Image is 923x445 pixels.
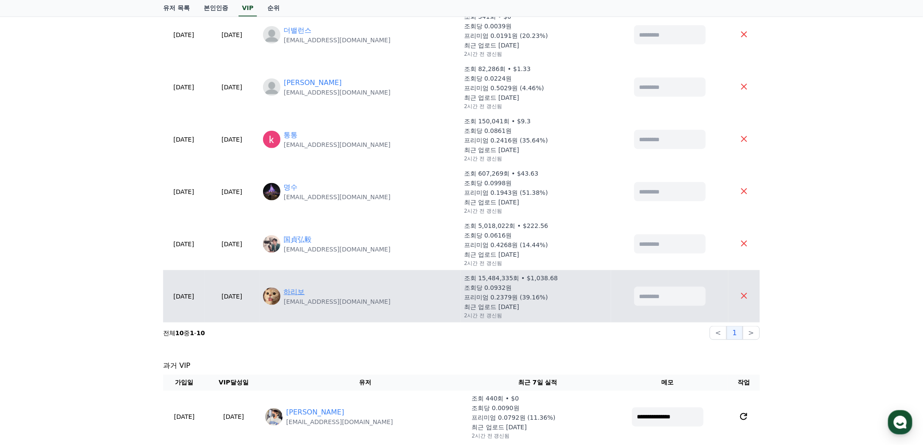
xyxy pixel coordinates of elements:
[190,330,194,336] strong: 1
[464,312,502,319] p: 2시간 전 갱신됨
[472,394,519,403] p: 조회 440회 • $0
[163,270,205,323] td: [DATE]
[472,433,510,440] p: 2시간 전 갱신됨
[464,169,539,178] p: 조회 607,269회 • $43.63
[464,65,531,73] p: 조회 82,286회 • $1.33
[196,330,205,336] strong: 10
[135,289,145,296] span: 설정
[284,78,342,88] a: [PERSON_NAME]
[205,166,260,218] td: [DATE]
[464,146,519,154] p: 최근 업로드 [DATE]
[464,179,512,187] p: 조회당 0.0998원
[464,260,502,267] p: 2시간 전 갱신됨
[464,74,512,83] p: 조회당 0.0224원
[728,375,760,391] th: 작업
[464,22,512,31] p: 조회당 0.0039원
[205,9,260,61] td: [DATE]
[284,245,391,254] p: [EMAIL_ADDRESS][DOMAIN_NAME]
[464,188,548,197] p: 프리미엄 0.1943원 (51.38%)
[58,276,113,298] a: 대화
[464,302,519,311] p: 최근 업로드 [DATE]
[163,361,760,371] p: 과거 VIP
[163,166,205,218] td: [DATE]
[464,51,502,58] p: 2시간 전 갱신됨
[205,218,260,270] td: [DATE]
[27,289,33,296] span: 홈
[205,375,262,391] th: VIP달성일
[263,26,280,44] img: https://cdn.creward.net/profile/user/profile_blank.webp
[743,326,760,340] button: >
[464,207,502,214] p: 2시간 전 갱신됨
[472,404,520,413] p: 조회당 0.0090원
[284,182,298,193] a: 명수
[175,330,184,336] strong: 10
[163,218,205,270] td: [DATE]
[3,276,58,298] a: 홈
[464,198,519,207] p: 최근 업로드 [DATE]
[608,375,728,391] th: 메모
[284,88,391,97] p: [EMAIL_ADDRESS][DOMAIN_NAME]
[284,234,312,245] a: 国貞弘毅
[163,375,205,391] th: 가입일
[284,193,391,201] p: [EMAIL_ADDRESS][DOMAIN_NAME]
[284,36,391,44] p: [EMAIL_ADDRESS][DOMAIN_NAME]
[284,297,391,306] p: [EMAIL_ADDRESS][DOMAIN_NAME]
[472,414,556,422] p: 프리미엄 0.0792원 (11.36%)
[464,126,512,135] p: 조회당 0.0861원
[286,408,344,418] a: [PERSON_NAME]
[205,113,260,166] td: [DATE]
[464,84,544,92] p: 프리미엄 0.5029원 (4.46%)
[464,117,531,126] p: 조회 150,041회 • $9.3
[263,235,280,253] img: https://lh3.googleusercontent.com/a/ACg8ocIeB3fKyY6fN0GaUax-T_VWnRXXm1oBEaEwHbwvSvAQlCHff8Lg=s96-c
[464,136,548,145] p: 프리미엄 0.2416원 (35.64%)
[710,326,727,340] button: <
[284,25,312,36] a: 더밸런스
[80,290,90,297] span: 대화
[284,130,298,140] a: 통통
[464,103,502,110] p: 2시간 전 갱신됨
[464,293,548,302] p: 프리미엄 0.2379원 (39.16%)
[205,61,260,113] td: [DATE]
[262,375,468,391] th: 유저
[464,221,548,230] p: 조회 5,018,022회 • $222.56
[286,418,393,427] p: [EMAIL_ADDRESS][DOMAIN_NAME]
[163,9,205,61] td: [DATE]
[464,241,548,249] p: 프리미엄 0.4268원 (14.44%)
[263,183,280,200] img: http://k.kakaocdn.net/dn/b4uBtL/btsLNw5KgVN/QKZ7aqMfEl2ddIglP1J1kk/img_640x640.jpg
[263,131,280,148] img: https://lh3.googleusercontent.com/a/ACg8ocIBnWwqV0eXG_KuFoolGCfr3AxDWXc-3Vl4NaZtHcYys-323Q=s96-c
[263,288,280,305] img: https://lh3.googleusercontent.com/a/ACg8ocLOmR619qD5XjEFh2fKLs4Q84ZWuCVfCizvQOTI-vw1qp5kxHyZ=s96-c
[163,329,205,337] p: 전체 중 -
[464,274,558,282] p: 조회 15,484,335회 • $1,038.68
[113,276,168,298] a: 설정
[284,287,305,297] a: 하리보
[163,391,205,443] td: [DATE]
[727,326,742,340] button: 1
[468,375,608,391] th: 최근 7일 실적
[464,283,512,292] p: 조회당 0.0932원
[464,155,502,162] p: 2시간 전 갱신됨
[205,391,262,443] td: [DATE]
[205,270,260,323] td: [DATE]
[284,140,391,149] p: [EMAIL_ADDRESS][DOMAIN_NAME]
[265,408,283,426] img: https://lh3.googleusercontent.com/a/ACg8ocKhW7DOSSxXEahyzMVGynu3e6j2-ZuN91Drsi2gr1YUW94qyoz8=s96-c
[464,231,512,240] p: 조회당 0.0616원
[464,250,519,259] p: 최근 업로드 [DATE]
[464,31,548,40] p: 프리미엄 0.0191원 (20.23%)
[464,41,519,50] p: 최근 업로드 [DATE]
[163,61,205,113] td: [DATE]
[263,78,280,96] img: profile_blank.webp
[163,113,205,166] td: [DATE]
[464,93,519,102] p: 최근 업로드 [DATE]
[472,423,527,432] p: 최근 업로드 [DATE]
